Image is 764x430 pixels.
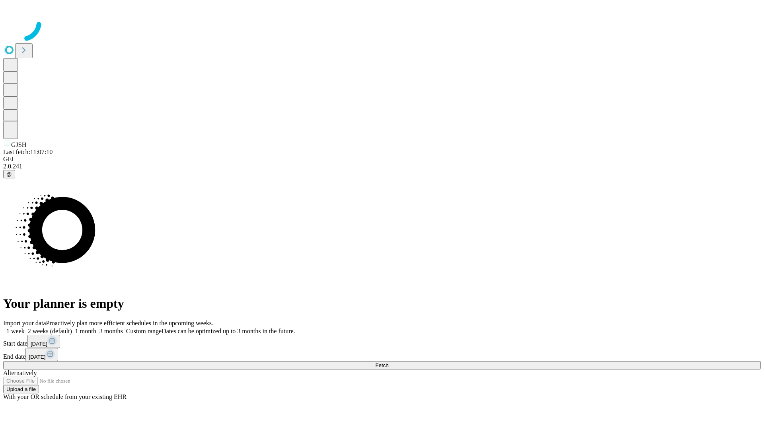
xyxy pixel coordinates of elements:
[3,369,37,376] span: Alternatively
[126,328,162,334] span: Custom range
[75,328,96,334] span: 1 month
[3,385,39,393] button: Upload a file
[375,362,388,368] span: Fetch
[3,170,15,178] button: @
[99,328,123,334] span: 3 months
[3,156,761,163] div: GEI
[3,320,46,326] span: Import your data
[11,141,26,148] span: GJSH
[3,163,761,170] div: 2.0.241
[6,328,25,334] span: 1 week
[162,328,295,334] span: Dates can be optimized up to 3 months in the future.
[29,354,45,360] span: [DATE]
[27,335,60,348] button: [DATE]
[3,296,761,311] h1: Your planner is empty
[3,149,53,155] span: Last fetch: 11:07:10
[3,361,761,369] button: Fetch
[31,341,47,347] span: [DATE]
[25,348,58,361] button: [DATE]
[28,328,72,334] span: 2 weeks (default)
[46,320,213,326] span: Proactively plan more efficient schedules in the upcoming weeks.
[3,335,761,348] div: Start date
[3,348,761,361] div: End date
[6,171,12,177] span: @
[3,393,127,400] span: With your OR schedule from your existing EHR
